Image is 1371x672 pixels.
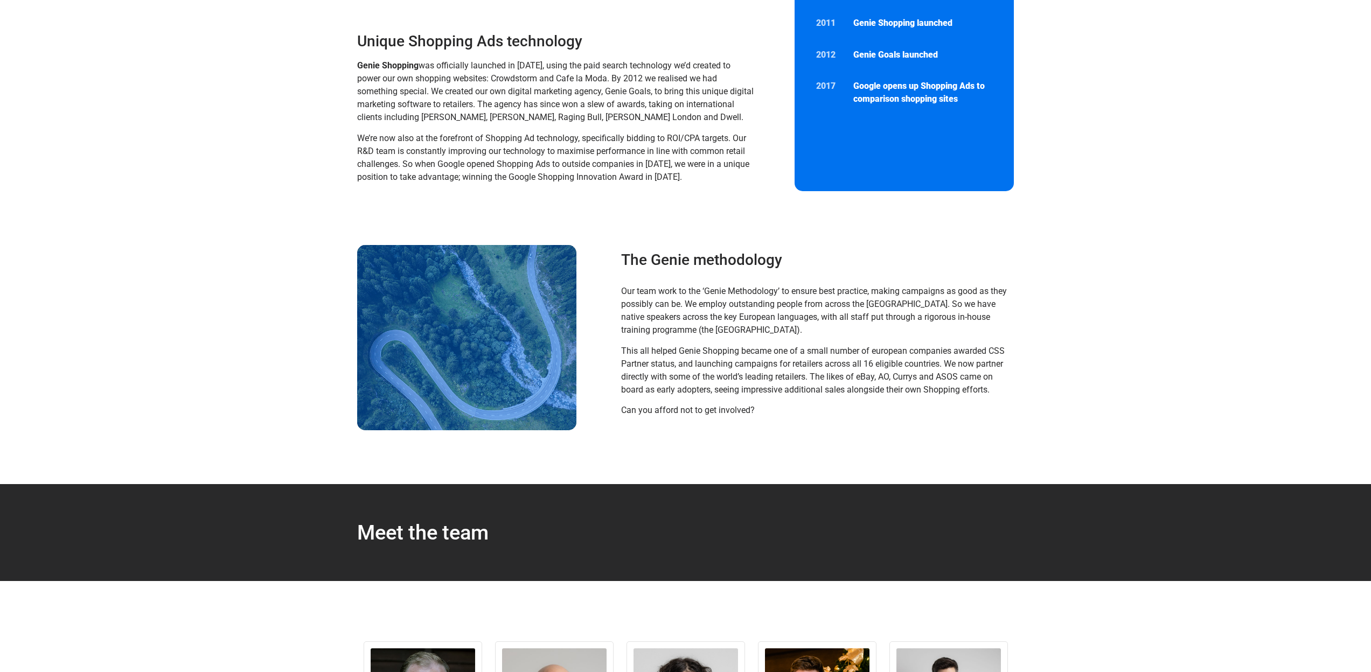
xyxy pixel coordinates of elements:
span: Our team work to the ‘Genie Methodology’ to ensure best practice, making campaigns as good as the... [621,286,1007,335]
p: 2011 [816,17,843,30]
p: Genie Shopping launched [853,17,992,30]
span: We’re now also at the forefront of Shopping Ad technology, specifically bidding to ROI/CPA target... [357,133,749,182]
span: was officially launched in [DATE], using the paid search technology we’d created to power our own... [357,60,754,122]
span: This all helped Genie Shopping became one of a small number of european companies awarded CSS Par... [621,346,1005,395]
p: 2017 [816,80,843,93]
p: 2012 [816,48,843,61]
p: Google opens up Shopping Ads to comparison shopping sites [853,80,992,106]
h3: The Genie methodology [621,250,1008,270]
p: Genie Goals launched [853,48,992,61]
h3: Unique Shopping Ads technology [357,32,755,51]
span: Can you afford not to get involved? [621,405,755,415]
h1: Meet the team [357,522,1014,543]
strong: Genie Shopping [357,60,419,71]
